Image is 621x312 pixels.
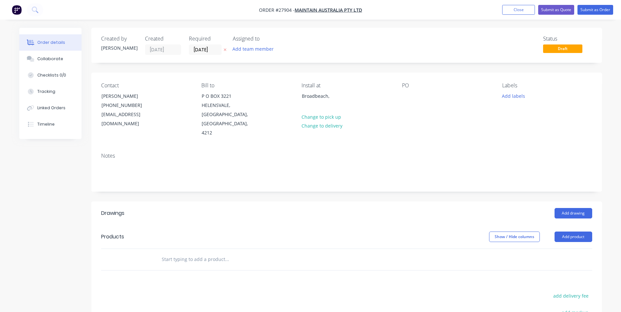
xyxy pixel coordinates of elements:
[96,91,161,129] div: [PERSON_NAME][PHONE_NUMBER][EMAIL_ADDRESS][DOMAIN_NAME]
[101,233,124,241] div: Products
[19,34,82,51] button: Order details
[196,91,262,138] div: P O BOX 3221HELENSVALE, [GEOGRAPHIC_DATA], [GEOGRAPHIC_DATA], 4212
[37,121,55,127] div: Timeline
[298,121,346,130] button: Change to delivery
[37,72,66,78] div: Checklists 0/0
[577,5,613,15] button: Submit as Order
[12,5,22,15] img: Factory
[19,100,82,116] button: Linked Orders
[550,291,592,300] button: add delivery fee
[101,44,137,51] div: [PERSON_NAME]
[202,92,256,101] div: P O BOX 3221
[295,7,362,13] a: MAINTAIN AUSTRALIA PTY LTD
[599,290,614,305] iframe: Intercom live chat
[302,92,356,101] div: Broadbeach,
[233,36,298,42] div: Assigned to
[37,105,65,111] div: Linked Orders
[19,116,82,132] button: Timeline
[502,5,535,15] button: Close
[301,82,391,89] div: Install at
[37,56,63,62] div: Collaborate
[101,82,191,89] div: Contact
[37,40,65,45] div: Order details
[538,5,574,15] button: Submit as Quote
[101,92,156,101] div: [PERSON_NAME]
[229,44,277,53] button: Add team member
[499,91,529,100] button: Add labels
[233,44,277,53] button: Add team member
[555,232,592,242] button: Add product
[555,208,592,218] button: Add drawing
[543,44,582,53] span: Draft
[259,7,295,13] span: Order #27904 -
[161,253,292,266] input: Start typing to add a product...
[543,36,592,42] div: Status
[101,209,124,217] div: Drawings
[189,36,225,42] div: Required
[19,83,82,100] button: Tracking
[19,67,82,83] button: Checklists 0/0
[402,82,492,89] div: PO
[296,91,362,112] div: Broadbeach,
[145,36,181,42] div: Created
[502,82,592,89] div: Labels
[37,89,55,95] div: Tracking
[101,101,156,110] div: [PHONE_NUMBER]
[19,51,82,67] button: Collaborate
[101,110,156,128] div: [EMAIL_ADDRESS][DOMAIN_NAME]
[202,101,256,137] div: HELENSVALE, [GEOGRAPHIC_DATA], [GEOGRAPHIC_DATA], 4212
[298,112,344,121] button: Change to pick up
[101,153,592,159] div: Notes
[201,82,291,89] div: Bill to
[101,36,137,42] div: Created by
[489,232,540,242] button: Show / Hide columns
